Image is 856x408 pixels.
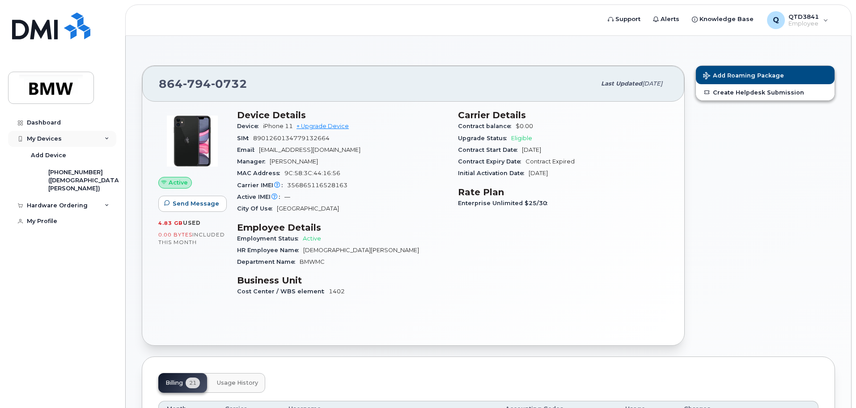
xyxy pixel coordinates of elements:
[158,232,192,238] span: 0.00 Bytes
[158,196,227,212] button: Send Message
[303,247,419,253] span: [DEMOGRAPHIC_DATA][PERSON_NAME]
[237,123,263,129] span: Device
[237,158,270,165] span: Manager
[173,199,219,208] span: Send Message
[287,182,347,189] span: 356865116528163
[303,235,321,242] span: Active
[159,77,247,90] span: 864
[237,275,447,286] h3: Business Unit
[217,379,258,387] span: Usage History
[259,146,360,153] span: [EMAIL_ADDRESS][DOMAIN_NAME]
[169,178,188,187] span: Active
[642,80,662,87] span: [DATE]
[158,220,183,226] span: 4.83 GB
[511,135,532,142] span: Eligible
[237,288,329,295] span: Cost Center / WBS element
[458,110,668,120] h3: Carrier Details
[817,369,849,401] iframe: Messenger Launcher
[522,146,541,153] span: [DATE]
[458,123,516,129] span: Contract balance
[529,170,548,176] span: [DATE]
[183,77,211,90] span: 794
[237,193,284,200] span: Active IMEI
[237,205,277,212] span: City Of Use
[211,77,247,90] span: 0732
[183,219,201,226] span: used
[237,222,447,233] h3: Employee Details
[284,193,290,200] span: —
[237,235,303,242] span: Employment Status
[237,170,284,176] span: MAC Address
[458,135,511,142] span: Upgrade Status
[458,187,668,198] h3: Rate Plan
[329,288,345,295] span: 1402
[696,84,835,100] a: Create Helpdesk Submission
[458,200,552,206] span: Enterprise Unlimited $25/30
[284,170,340,176] span: 9C:58:3C:44:16:56
[165,114,219,168] img: iPhone_11.jpg
[263,123,293,129] span: iPhone 11
[525,158,575,165] span: Contract Expired
[458,170,529,176] span: Initial Activation Date
[703,72,784,81] span: Add Roaming Package
[237,110,447,120] h3: Device Details
[696,66,835,84] button: Add Roaming Package
[237,247,303,253] span: HR Employee Name
[458,158,525,165] span: Contract Expiry Date
[297,123,349,129] a: + Upgrade Device
[253,135,330,142] span: 8901260134779132664
[237,135,253,142] span: SIM
[270,158,318,165] span: [PERSON_NAME]
[516,123,533,129] span: $0.00
[237,258,300,265] span: Department Name
[300,258,325,265] span: BMWMC
[237,146,259,153] span: Email
[601,80,642,87] span: Last updated
[237,182,287,189] span: Carrier IMEI
[277,205,339,212] span: [GEOGRAPHIC_DATA]
[458,146,522,153] span: Contract Start Date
